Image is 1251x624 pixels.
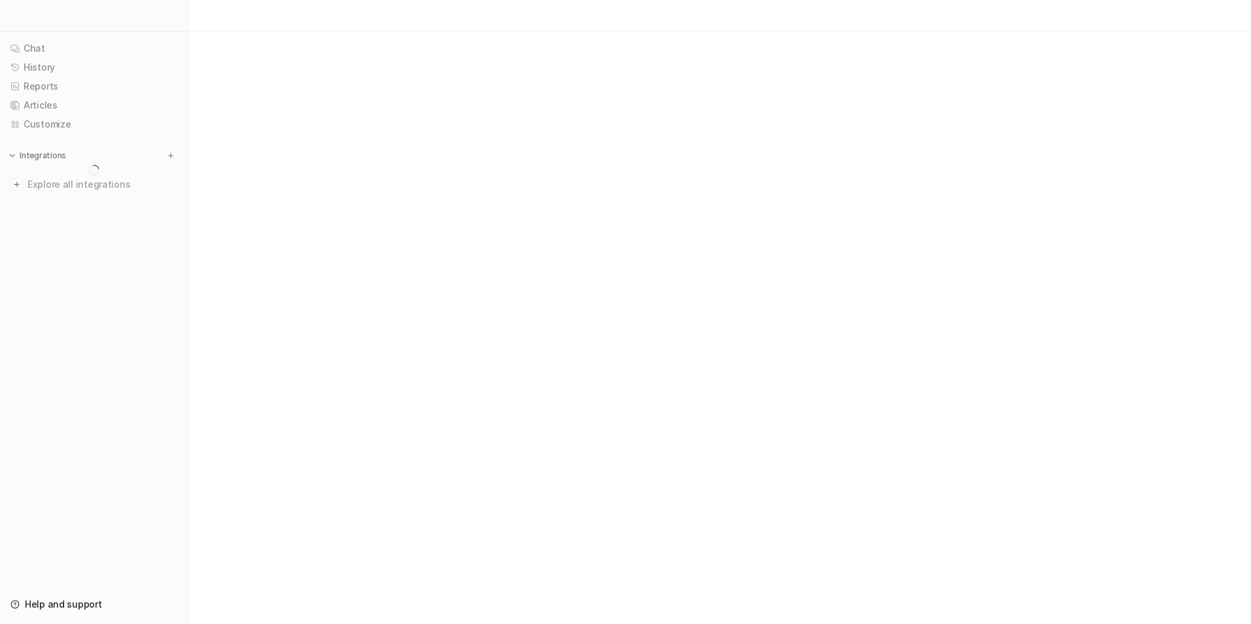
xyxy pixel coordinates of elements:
p: Integrations [20,150,66,161]
img: expand menu [8,151,17,160]
a: Customize [5,115,183,133]
a: History [5,58,183,77]
a: Help and support [5,595,183,614]
span: Explore all integrations [27,174,177,195]
a: Reports [5,77,183,95]
a: Articles [5,96,183,114]
a: Explore all integrations [5,175,183,194]
a: Chat [5,39,183,58]
img: menu_add.svg [166,151,175,160]
img: explore all integrations [10,178,24,191]
button: Integrations [5,149,70,162]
